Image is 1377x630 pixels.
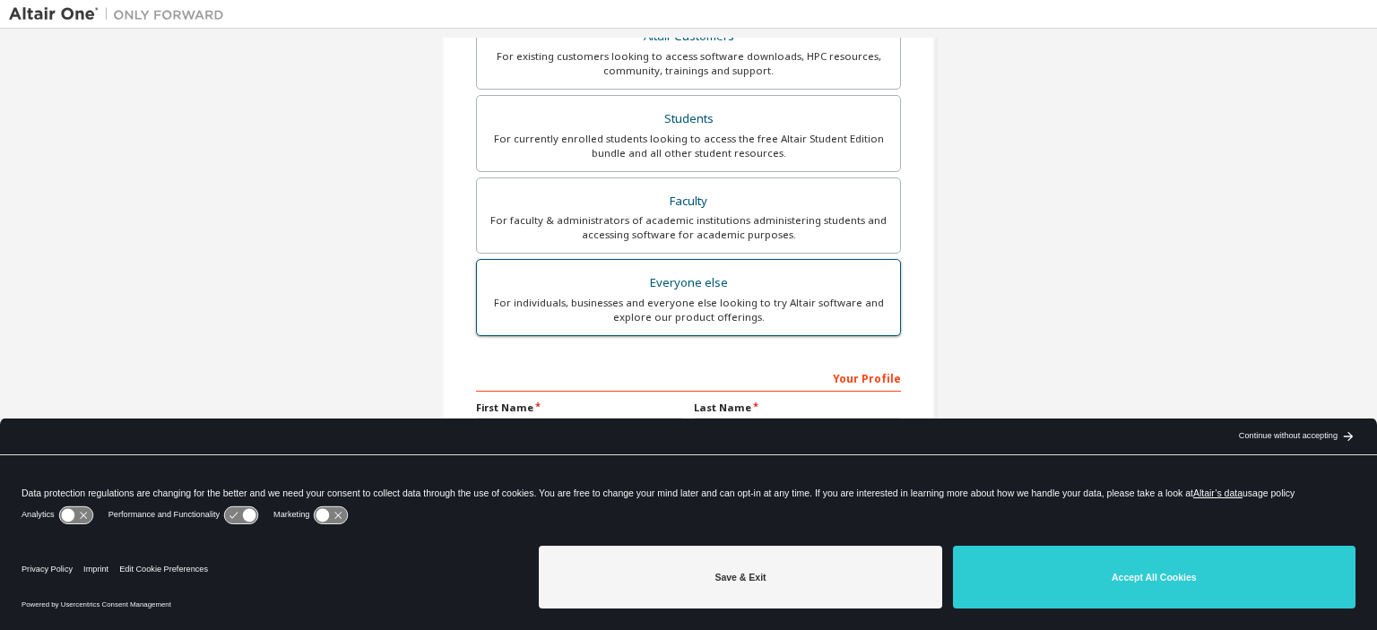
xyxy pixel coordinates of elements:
[488,107,889,132] div: Students
[488,296,889,324] div: For individuals, businesses and everyone else looking to try Altair software and explore our prod...
[488,213,889,242] div: For faculty & administrators of academic institutions administering students and accessing softwa...
[488,132,889,160] div: For currently enrolled students looking to access the free Altair Student Edition bundle and all ...
[9,5,233,23] img: Altair One
[488,49,889,78] div: For existing customers looking to access software downloads, HPC resources, community, trainings ...
[476,401,683,415] label: First Name
[488,189,889,214] div: Faculty
[488,271,889,296] div: Everyone else
[476,363,901,392] div: Your Profile
[694,401,901,415] label: Last Name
